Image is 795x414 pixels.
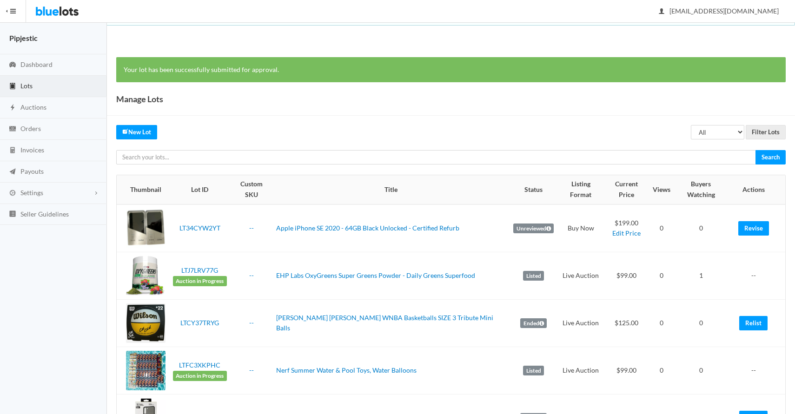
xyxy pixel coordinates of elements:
ion-icon: clipboard [8,82,17,91]
a: -- [249,224,254,232]
th: Current Price [604,175,649,204]
td: Live Auction [557,347,604,394]
td: 1 [674,252,728,299]
th: Listing Format [557,175,604,204]
td: 0 [674,347,728,394]
span: Dashboard [20,60,53,68]
td: Live Auction [557,299,604,347]
th: Thumbnail [117,175,169,204]
input: Filter Lots [746,125,786,139]
a: LTCY37TRYG [180,319,219,327]
a: -- [249,271,254,279]
td: 0 [649,204,674,252]
td: -- [728,252,785,299]
th: Title [272,175,510,204]
td: 0 [649,299,674,347]
td: Buy Now [557,204,604,252]
a: Apple iPhone SE 2020 - 64GB Black Unlocked - Certified Refurb [276,224,459,232]
ion-icon: create [122,128,128,134]
td: $99.00 [604,347,649,394]
a: Relist [739,316,768,330]
ion-icon: flash [8,104,17,112]
input: Search your lots... [116,150,756,164]
a: createNew Lot [116,125,157,139]
th: Views [649,175,674,204]
ion-icon: paper plane [8,168,17,177]
label: Unreviewed [513,223,554,234]
th: Actions [728,175,785,204]
ion-icon: list box [8,210,17,219]
a: Nerf Summer Water & Pool Toys, Water Balloons [276,366,417,374]
span: Invoices [20,146,44,154]
span: Auction in Progress [173,276,227,286]
span: Payouts [20,167,44,175]
ion-icon: speedometer [8,61,17,70]
a: [PERSON_NAME] [PERSON_NAME] WNBA Basketballs SIZE 3 Tribute Mini Balls [276,314,493,332]
ion-icon: cog [8,189,17,198]
th: Buyers Watching [674,175,728,204]
span: Seller Guidelines [20,210,69,218]
td: $199.00 [604,204,649,252]
span: [EMAIL_ADDRESS][DOMAIN_NAME] [659,7,779,15]
td: 0 [649,252,674,299]
a: -- [249,319,254,327]
input: Search [755,150,786,164]
span: Settings [20,189,43,197]
span: Auction in Progress [173,371,227,381]
p: Your lot has been successfully submitted for approval. [124,65,778,75]
label: Listed [523,366,544,376]
th: Status [510,175,557,204]
td: Live Auction [557,252,604,299]
a: Revise [738,221,769,236]
a: Edit Price [612,229,641,237]
span: Orders [20,125,41,132]
th: Custom SKU [231,175,272,204]
ion-icon: cash [8,125,17,134]
span: Lots [20,82,33,90]
ion-icon: person [657,7,666,16]
label: Ended [520,318,547,329]
td: 0 [674,204,728,252]
label: Listed [523,271,544,281]
a: LTFC3XKPHC [179,361,220,369]
a: -- [249,366,254,374]
a: LTJ7LRV77G [181,266,218,274]
a: LT34CYW2YT [179,224,220,232]
strong: Pipjestic [9,33,38,42]
td: 0 [674,299,728,347]
td: $125.00 [604,299,649,347]
h1: Manage Lots [116,92,163,106]
td: $99.00 [604,252,649,299]
td: 0 [649,347,674,394]
th: Lot ID [169,175,231,204]
span: Auctions [20,103,46,111]
td: -- [728,347,785,394]
ion-icon: calculator [8,146,17,155]
a: EHP Labs OxyGreens Super Greens Powder - Daily Greens Superfood [276,271,475,279]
